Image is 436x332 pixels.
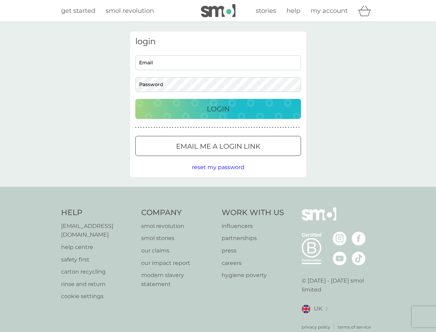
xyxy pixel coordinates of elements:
[233,126,234,129] p: ●
[193,126,194,129] p: ●
[227,126,229,129] p: ●
[135,136,301,156] button: Email me a login link
[314,304,322,313] span: UK
[141,234,215,243] p: smol stories
[164,126,165,129] p: ●
[61,255,135,264] a: safety first
[225,126,226,129] p: ●
[296,126,297,129] p: ●
[311,6,348,16] a: my account
[352,232,366,246] img: visit the smol Facebook page
[285,126,287,129] p: ●
[106,6,154,16] a: smol revolution
[207,103,230,114] p: Login
[61,292,135,301] a: cookie settings
[248,126,250,129] p: ●
[280,126,281,129] p: ●
[201,126,202,129] p: ●
[151,126,152,129] p: ●
[251,126,252,129] p: ●
[326,307,328,311] img: select a new location
[287,6,300,16] a: help
[61,222,135,239] a: [EMAIL_ADDRESS][DOMAIN_NAME]
[135,126,137,129] p: ●
[209,126,210,129] p: ●
[141,222,215,231] a: smol revolution
[298,126,300,129] p: ●
[241,126,242,129] p: ●
[143,126,144,129] p: ●
[192,164,244,170] span: reset my password
[135,37,301,47] h3: login
[180,126,181,129] p: ●
[222,246,284,255] a: press
[172,126,173,129] p: ●
[175,126,176,129] p: ●
[222,126,223,129] p: ●
[169,126,171,129] p: ●
[141,271,215,288] a: modern slavery statement
[256,6,276,16] a: stories
[288,126,289,129] p: ●
[141,259,215,268] a: our impact report
[214,126,215,129] p: ●
[148,126,150,129] p: ●
[352,251,366,265] img: visit the smol Tiktok page
[61,7,95,15] span: get started
[222,259,284,268] a: careers
[188,126,189,129] p: ●
[222,271,284,280] a: hygiene poverty
[222,222,284,231] a: influencers
[302,305,310,313] img: UK flag
[217,126,218,129] p: ●
[254,126,255,129] p: ●
[220,126,221,129] p: ●
[61,243,135,252] a: help centre
[333,251,347,265] img: visit the smol Youtube page
[204,126,205,129] p: ●
[302,276,375,294] p: © [DATE] - [DATE] smol limited
[256,126,258,129] p: ●
[201,4,235,17] img: smol
[176,141,260,152] p: Email me a login link
[302,324,330,330] a: privacy policy
[159,126,160,129] p: ●
[222,234,284,243] a: partnerships
[272,126,273,129] p: ●
[146,126,147,129] p: ●
[293,126,294,129] p: ●
[287,7,300,15] span: help
[135,99,301,119] button: Login
[185,126,186,129] p: ●
[206,126,207,129] p: ●
[246,126,247,129] p: ●
[230,126,231,129] p: ●
[275,126,276,129] p: ●
[141,126,142,129] p: ●
[235,126,236,129] p: ●
[156,126,158,129] p: ●
[61,280,135,289] p: rinse and return
[277,126,279,129] p: ●
[311,7,348,15] span: my account
[256,7,276,15] span: stories
[222,207,284,218] h4: Work With Us
[154,126,155,129] p: ●
[269,126,271,129] p: ●
[358,4,375,18] div: basket
[338,324,371,330] p: terms of service
[61,267,135,276] a: carton recycling
[141,246,215,255] p: our claims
